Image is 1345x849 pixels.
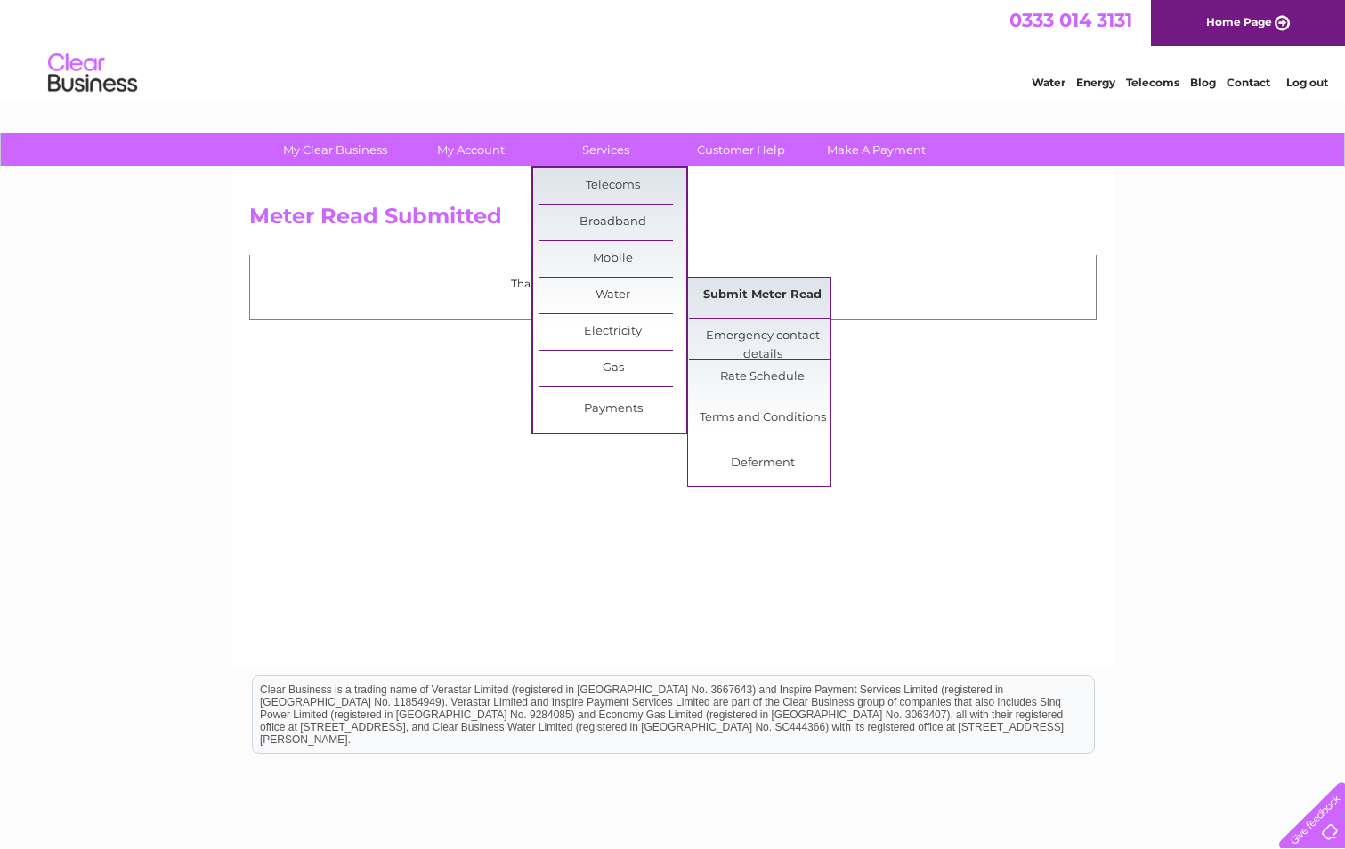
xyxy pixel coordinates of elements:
a: My Account [397,133,544,166]
a: Make A Payment [803,133,950,166]
p: Thank you for your time, your meter read has been received. [259,275,1087,292]
a: Contact [1227,76,1270,89]
a: Broadband [539,205,686,240]
a: Emergency contact details [689,319,836,354]
a: Payments [539,392,686,427]
a: Deferment [689,446,836,481]
h2: Meter Read Submitted [249,204,1097,238]
a: Blog [1190,76,1216,89]
a: Log out [1286,76,1328,89]
a: Telecoms [539,168,686,204]
a: Gas [539,351,686,386]
a: Terms and Conditions [689,400,836,436]
a: Mobile [539,241,686,277]
a: 0333 014 3131 [1009,9,1132,31]
a: Telecoms [1126,76,1179,89]
a: My Clear Business [262,133,409,166]
a: Rate Schedule [689,360,836,395]
div: Clear Business is a trading name of Verastar Limited (registered in [GEOGRAPHIC_DATA] No. 3667643... [253,10,1094,86]
a: Electricity [539,314,686,350]
a: Submit Meter Read [689,278,836,313]
a: Customer Help [668,133,814,166]
a: Water [1032,76,1065,89]
a: Services [532,133,679,166]
a: Energy [1076,76,1115,89]
img: logo.png [47,46,138,101]
a: Water [539,278,686,313]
